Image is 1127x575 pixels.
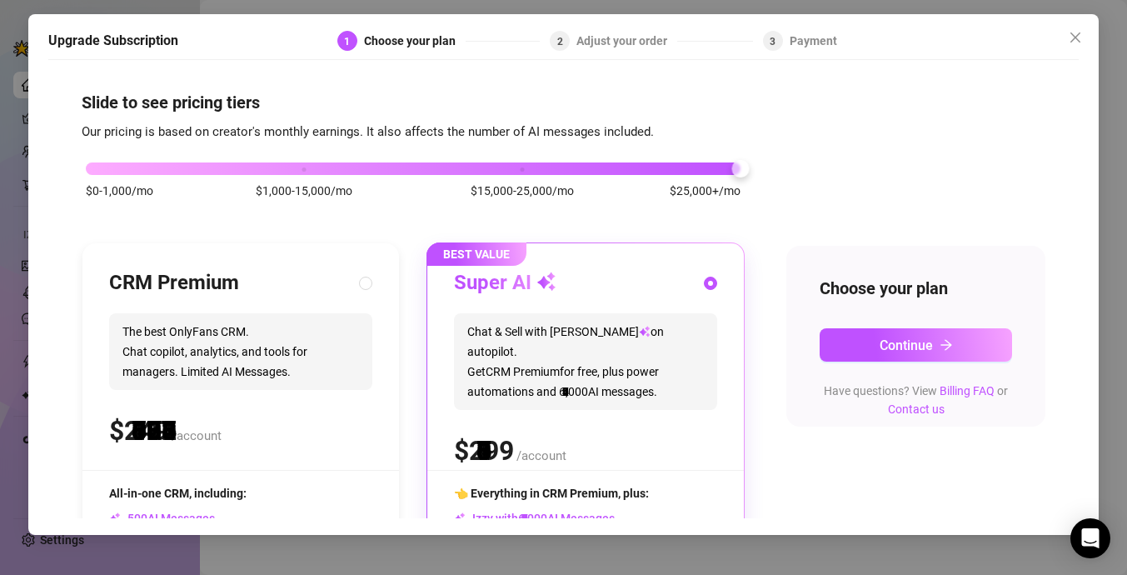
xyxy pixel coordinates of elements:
[820,328,1012,362] button: Continuearrow-right
[820,277,1012,300] h4: Choose your plan
[364,31,466,51] div: Choose your plan
[576,31,677,51] div: Adjust your order
[1070,518,1110,558] div: Open Intercom Messenger
[82,124,654,139] span: Our pricing is based on creator's monthly earnings. It also affects the number of AI messages inc...
[454,313,717,410] span: Chat & Sell with [PERSON_NAME] on autopilot. Get CRM Premium for free, plus power automations and...
[109,313,372,390] span: The best OnlyFans CRM. Chat copilot, analytics, and tools for managers. Limited AI Messages.
[557,36,563,47] span: 2
[471,182,574,200] span: $15,000-25,000/mo
[86,182,153,200] span: $0-1,000/mo
[1069,31,1082,44] span: close
[109,415,169,447] span: $
[454,512,615,525] span: Izzy with AI Messages
[426,242,526,266] span: BEST VALUE
[454,270,556,297] h3: Super AI
[48,31,178,51] h5: Upgrade Subscription
[109,512,215,525] span: AI Messages
[1062,31,1089,44] span: Close
[790,31,837,51] div: Payment
[82,91,1045,114] h4: Slide to see pricing tiers
[940,338,953,352] span: arrow-right
[454,435,514,467] span: $
[824,384,1008,416] span: Have questions? View or
[454,487,649,500] span: 👈 Everything in CRM Premium, plus:
[256,182,352,200] span: $1,000-15,000/mo
[109,487,247,500] span: All-in-one CRM, including:
[109,270,239,297] h3: CRM Premium
[880,337,933,353] span: Continue
[770,36,775,47] span: 3
[344,36,350,47] span: 1
[1062,24,1089,51] button: Close
[888,402,945,416] a: Contact us
[670,182,741,200] span: $25,000+/mo
[172,428,222,443] span: /account
[940,384,995,397] a: Billing FAQ
[516,448,566,463] span: /account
